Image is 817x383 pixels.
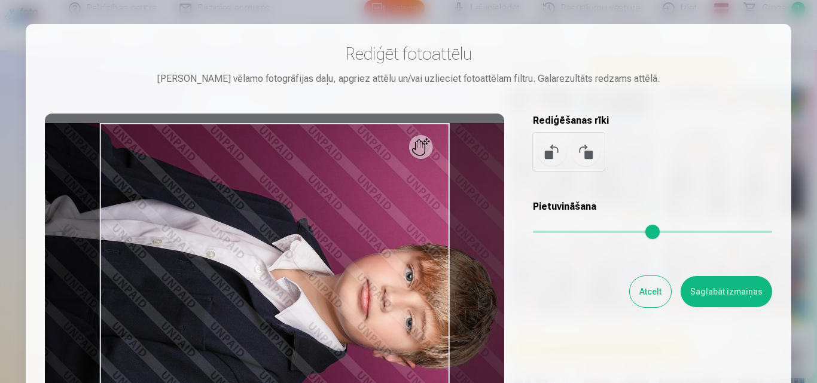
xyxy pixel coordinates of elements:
h5: Pietuvināšana [533,200,772,214]
div: [PERSON_NAME] vēlamo fotogrāfijas daļu, apgriez attēlu un/vai uzlieciet fotoattēlam filtru. Galar... [45,72,772,86]
h3: Rediģēt fotoattēlu [45,43,772,65]
button: Saglabāt izmaiņas [681,276,772,307]
button: Atcelt [630,276,671,307]
h5: Rediģēšanas rīki [533,114,772,128]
